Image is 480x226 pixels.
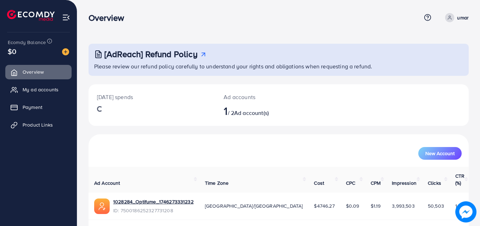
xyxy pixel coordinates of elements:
h3: [AdReach] Refund Policy [104,49,198,59]
span: CTR (%) [455,172,464,187]
a: Product Links [5,118,72,132]
img: menu [62,13,70,22]
a: 1028284_Optifume_1746273331232 [113,198,194,205]
span: Overview [23,68,44,75]
span: $4746.27 [314,202,334,209]
span: 50,503 [428,202,444,209]
img: image [455,201,476,222]
img: image [62,48,69,55]
img: ic-ads-acc.e4c84228.svg [94,198,110,214]
span: [GEOGRAPHIC_DATA]/[GEOGRAPHIC_DATA] [205,202,303,209]
span: $0.09 [346,202,359,209]
h3: Overview [89,13,130,23]
p: [DATE] spends [97,93,207,101]
h2: / 2 [224,104,302,117]
span: My ad accounts [23,86,59,93]
span: Clicks [428,179,441,187]
p: Ad accounts [224,93,302,101]
a: Overview [5,65,72,79]
a: umar [442,13,469,22]
span: Payment [23,104,42,111]
button: New Account [418,147,462,160]
a: Payment [5,100,72,114]
span: $1.19 [371,202,381,209]
p: Please review our refund policy carefully to understand your rights and obligations when requesti... [94,62,464,71]
span: Time Zone [205,179,229,187]
span: New Account [425,151,455,156]
span: Ad Account [94,179,120,187]
span: Product Links [23,121,53,128]
span: CPM [371,179,381,187]
img: logo [7,10,55,21]
p: umar [457,13,469,22]
a: My ad accounts [5,83,72,97]
span: $0 [8,46,16,56]
span: CPC [346,179,355,187]
span: Ad account(s) [234,109,269,117]
span: Ecomdy Balance [8,39,46,46]
span: Impression [392,179,417,187]
span: Cost [314,179,324,187]
span: 3,993,503 [392,202,414,209]
span: 1 [224,103,227,119]
span: ID: 7500186252327731208 [113,207,194,214]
